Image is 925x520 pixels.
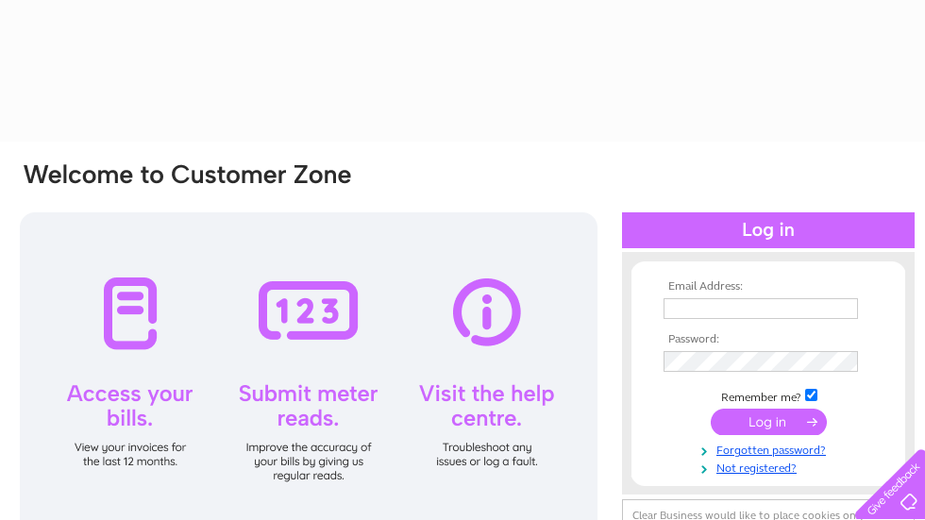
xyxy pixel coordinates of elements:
[659,333,878,346] th: Password:
[664,458,878,476] a: Not registered?
[659,386,878,405] td: Remember me?
[664,440,878,458] a: Forgotten password?
[711,409,827,435] input: Submit
[659,280,878,294] th: Email Address:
